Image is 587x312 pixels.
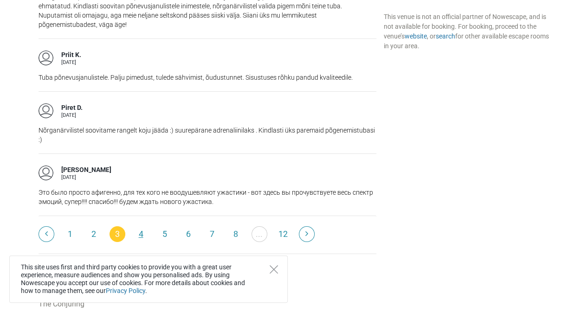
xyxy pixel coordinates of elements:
[39,126,376,144] p: Nõrganärvilistel soovitame rangelt koju jääda :) suurepärane adrenaliinilaks . Kindlasti üks pare...
[110,226,125,242] span: 3
[61,60,81,65] div: [DATE]
[275,226,291,242] a: 12
[133,226,149,242] a: 4
[39,73,376,82] p: Tuba põnevusjanulistele. Palju pimedust, tulede sähvimist, õudustunnet. Sisustuses rõhku pandud k...
[39,188,376,206] p: Это было просто афигенно, для тех кого не воодушевляют ужастики - вот здесь вы прочувствуете весь...
[61,166,111,175] div: [PERSON_NAME]
[62,226,78,242] a: 1
[204,226,220,242] a: 7
[61,103,83,113] div: Piret D.
[270,265,278,274] button: Close
[106,287,145,294] a: Privacy Policy
[181,226,196,242] a: 6
[61,113,83,118] div: [DATE]
[39,299,376,310] p: The Conjuring
[86,226,102,242] a: 2
[404,32,426,40] a: website
[383,12,548,51] div: This venue is not an official partner of Nowescape, and is not available for booking. For booking...
[157,226,173,242] a: 5
[61,175,111,180] div: [DATE]
[228,226,244,242] a: 8
[435,32,455,40] a: search
[9,255,288,303] div: This site uses first and third party cookies to provide you with a great user experience, measure...
[61,51,81,60] div: Priit K.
